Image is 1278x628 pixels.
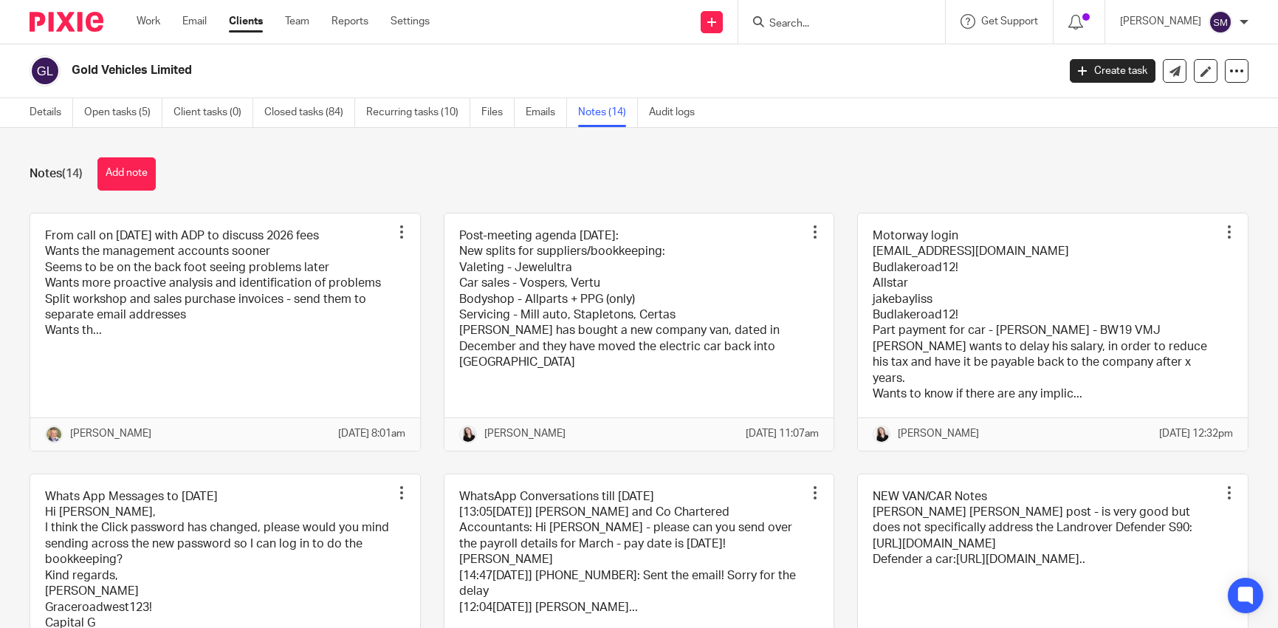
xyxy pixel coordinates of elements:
[62,168,83,180] span: (14)
[768,18,901,31] input: Search
[338,426,405,441] p: [DATE] 8:01am
[72,63,853,78] h2: Gold Vehicles Limited
[1209,10,1232,34] img: svg%3E
[898,426,979,441] p: [PERSON_NAME]
[70,426,151,441] p: [PERSON_NAME]
[873,426,890,443] img: HR%20Andrew%20Price_Molly_Poppy%20Jakes%20Photography-7.jpg
[526,98,567,127] a: Emails
[174,98,253,127] a: Client tasks (0)
[97,157,156,191] button: Add note
[459,426,477,443] img: HR%20Andrew%20Price_Molly_Poppy%20Jakes%20Photography-7.jpg
[649,98,706,127] a: Audit logs
[264,98,355,127] a: Closed tasks (84)
[481,98,515,127] a: Files
[45,426,63,443] img: High%20Res%20Andrew%20Price%20Accountants_Poppy%20Jakes%20photography-1109.jpg
[331,14,368,29] a: Reports
[391,14,430,29] a: Settings
[285,14,309,29] a: Team
[981,16,1038,27] span: Get Support
[30,166,83,182] h1: Notes
[484,426,566,441] p: [PERSON_NAME]
[1159,426,1233,441] p: [DATE] 12:32pm
[30,12,103,32] img: Pixie
[182,14,207,29] a: Email
[1070,59,1155,83] a: Create task
[578,98,638,127] a: Notes (14)
[1120,14,1201,29] p: [PERSON_NAME]
[746,426,819,441] p: [DATE] 11:07am
[30,55,61,86] img: svg%3E
[366,98,470,127] a: Recurring tasks (10)
[30,98,73,127] a: Details
[137,14,160,29] a: Work
[229,14,263,29] a: Clients
[84,98,162,127] a: Open tasks (5)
